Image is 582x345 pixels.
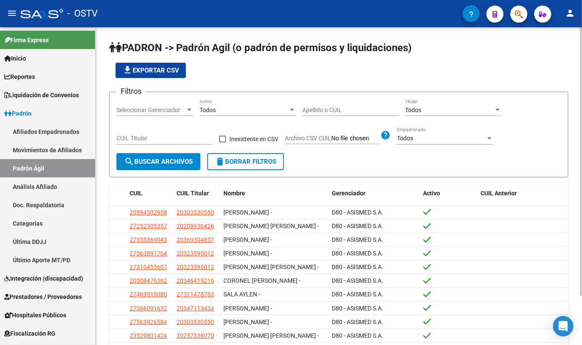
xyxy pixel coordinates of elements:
[332,223,383,229] span: D80 - ASISMED S.A.
[24,14,42,20] div: v 4.0.25
[4,109,32,118] span: Padrón
[130,319,167,325] span: 27563926584
[331,135,380,142] input: Archivo CSV CUIL
[177,236,214,243] span: 20369304837
[116,85,146,97] h3: Filtros
[124,157,134,167] mat-icon: search
[130,190,142,197] span: CUIL
[116,63,186,78] button: Exportar CSV
[420,184,477,203] datatable-header-cell: Activo
[565,8,575,18] mat-icon: person
[173,184,220,203] datatable-header-cell: CUIL Titular
[481,190,517,197] span: CUIL Anterior
[4,274,83,283] span: Integración (discapacidad)
[177,305,214,312] span: 20347113434
[177,223,214,229] span: 20208936426
[223,319,272,325] span: [PERSON_NAME] -
[4,329,55,338] span: Fiscalización RG
[4,90,79,100] span: Liquidación de Convenios
[130,305,167,312] span: 27366091632
[177,209,214,216] span: 20303530550
[332,209,383,216] span: D80 - ASISMED S.A.
[328,184,420,203] datatable-header-cell: Gerenciador
[332,250,383,257] span: D80 - ASISMED S.A.
[177,332,214,339] span: 20257338070
[223,223,319,229] span: [PERSON_NAME] [PERSON_NAME] -
[223,190,245,197] span: Nombre
[22,22,96,29] div: Dominio: [DOMAIN_NAME]
[332,190,365,197] span: Gerenciador
[67,4,98,23] span: - OSTV
[126,184,173,203] datatable-header-cell: CUIL
[332,236,383,243] span: D80 - ASISMED S.A.
[332,277,383,284] span: D80 - ASISMED S.A.
[177,277,214,284] span: 20346415216
[397,135,413,142] span: Todos
[122,67,179,74] span: Exportar CSV
[177,291,214,298] span: 27311478783
[130,332,167,339] span: 23529801424
[215,158,276,165] span: Borrar Filtros
[35,49,42,56] img: tab_domain_overview_orange.svg
[4,310,66,320] span: Hospitales Públicos
[130,264,167,270] span: 27310455607
[4,72,35,81] span: Reportes
[4,54,26,63] span: Inicio
[130,223,167,229] span: 27252305357
[130,250,167,257] span: 27563891764
[91,49,98,56] img: tab_keywords_by_traffic_grey.svg
[177,264,214,270] span: 20323595012
[380,130,391,140] mat-icon: help
[207,153,284,170] button: Borrar Filtros
[405,107,421,113] span: Todos
[332,305,383,312] span: D80 - ASISMED S.A.
[4,292,82,302] span: Prestadores / Proveedores
[116,107,185,114] span: Seleccionar Gerenciador
[177,250,214,257] span: 20323595012
[477,184,568,203] datatable-header-cell: CUIL Anterior
[14,22,20,29] img: website_grey.svg
[285,135,331,142] span: Archivo CSV CUIL
[124,158,193,165] span: Buscar Archivos
[109,42,411,54] span: PADRON -> Padrón Agil (o padrón de permisos y liquidaciones)
[177,190,209,197] span: CUIL Titular
[220,184,328,203] datatable-header-cell: Nombre
[332,264,383,270] span: D80 - ASISMED S.A.
[229,134,278,144] span: Inexistente en CSV
[130,291,167,298] span: 27469510080
[100,50,136,56] div: Palabras clave
[130,277,167,284] span: 20508476362
[130,236,167,243] span: 27355369043
[45,50,65,56] div: Dominio
[7,8,17,18] mat-icon: menu
[177,319,214,325] span: 20303530550
[223,209,272,216] span: [PERSON_NAME] -
[4,35,49,45] span: Firma Express
[223,264,319,270] span: [PERSON_NAME] [PERSON_NAME] -
[200,107,216,113] span: Todos
[130,209,167,216] span: 20594502958
[223,236,272,243] span: [PERSON_NAME] -
[332,291,383,298] span: D80 - ASISMED S.A.
[332,319,383,325] span: D80 - ASISMED S.A.
[423,190,440,197] span: Activo
[14,14,20,20] img: logo_orange.svg
[223,277,301,284] span: CORONEL [PERSON_NAME] -
[332,332,383,339] span: D80 - ASISMED S.A.
[223,291,260,298] span: SALA AYLEN -
[223,250,272,257] span: [PERSON_NAME] -
[116,153,200,170] button: Buscar Archivos
[122,65,133,75] mat-icon: file_download
[553,316,573,336] div: Open Intercom Messenger
[223,305,272,312] span: [PERSON_NAME] -
[215,157,225,167] mat-icon: delete
[223,332,319,339] span: [PERSON_NAME] [PERSON_NAME] -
